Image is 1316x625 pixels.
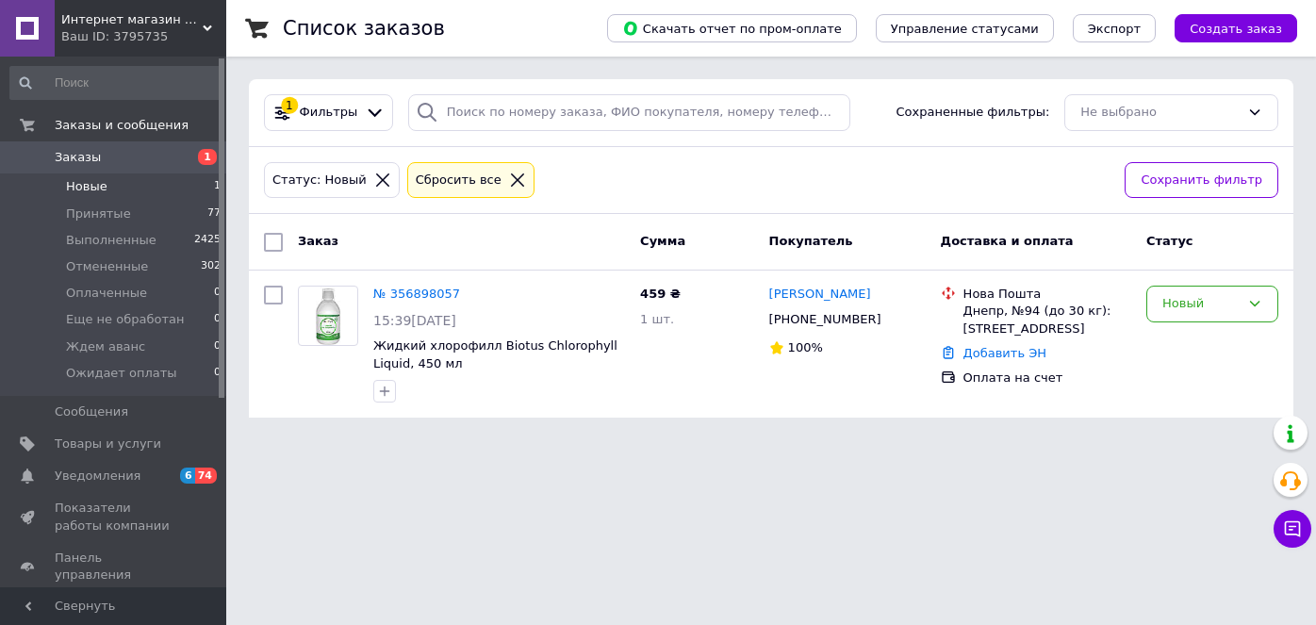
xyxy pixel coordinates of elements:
span: Сообщения [55,403,128,420]
span: Сумма [640,234,685,248]
span: 0 [214,365,221,382]
span: Управление статусами [891,22,1039,36]
span: 0 [214,311,221,328]
a: Добавить ЭН [963,346,1046,360]
a: Жидкий хлорофилл Biotus Chlorophyll Liquid, 450 мл [373,338,617,370]
span: 302 [201,258,221,275]
span: Создать заказ [1190,22,1282,36]
span: Панель управления [55,550,174,584]
span: 0 [214,338,221,355]
div: Статус: Новый [269,171,370,190]
span: Интернет магазин e-dobavki [61,11,203,28]
span: Ожидает оплаты [66,365,177,382]
div: Ваш ID: 3795735 [61,28,226,45]
span: 459 ₴ [640,287,681,301]
div: Не выбрано [1080,103,1240,123]
div: 1 [281,97,298,114]
span: Сохранить фильтр [1141,171,1262,190]
span: Заказы и сообщения [55,117,189,134]
div: Нова Пошта [963,286,1131,303]
button: Чат с покупателем [1274,510,1311,548]
span: Заказ [298,234,338,248]
span: Покупатель [769,234,853,248]
input: Поиск по номеру заказа, ФИО покупателя, номеру телефона, Email, номеру накладной [408,94,850,131]
span: 1 [198,149,217,165]
span: Доставка и оплата [941,234,1074,248]
span: Статус [1146,234,1193,248]
div: Днепр, №94 (до 30 кг): [STREET_ADDRESS] [963,303,1131,337]
a: Создать заказ [1156,21,1297,35]
a: № 356898057 [373,287,460,301]
span: 0 [214,285,221,302]
span: 6 [180,468,195,484]
a: [PERSON_NAME] [769,286,871,304]
h1: Список заказов [283,17,445,40]
span: Уведомления [55,468,140,485]
span: Экспорт [1088,22,1141,36]
button: Создать заказ [1175,14,1297,42]
div: Оплата на счет [963,370,1131,387]
span: 2425 [194,232,221,249]
span: Выполненные [66,232,156,249]
img: Фото товару [316,287,339,345]
span: Фильтры [300,104,358,122]
span: 100% [788,340,823,354]
span: Принятые [66,206,131,222]
button: Управление статусами [876,14,1054,42]
span: Новые [66,178,107,195]
button: Скачать отчет по пром-оплате [607,14,857,42]
span: Еще не обработан [66,311,184,328]
a: Фото товару [298,286,358,346]
input: Поиск [9,66,222,100]
div: [PHONE_NUMBER] [765,307,885,332]
span: Скачать отчет по пром-оплате [622,20,842,37]
span: Заказы [55,149,101,166]
span: 1 шт. [640,312,674,326]
button: Экспорт [1073,14,1156,42]
span: 74 [195,468,217,484]
button: Сохранить фильтр [1125,162,1278,199]
div: Новый [1162,294,1240,314]
span: Оплаченные [66,285,147,302]
div: Сбросить все [412,171,505,190]
span: Показатели работы компании [55,500,174,534]
span: Товары и услуги [55,436,161,452]
span: Отмененные [66,258,148,275]
span: Сохраненные фильтры: [897,104,1050,122]
span: 15:39[DATE] [373,313,456,328]
span: 77 [207,206,221,222]
span: 1 [214,178,221,195]
span: Ждем аванс [66,338,145,355]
